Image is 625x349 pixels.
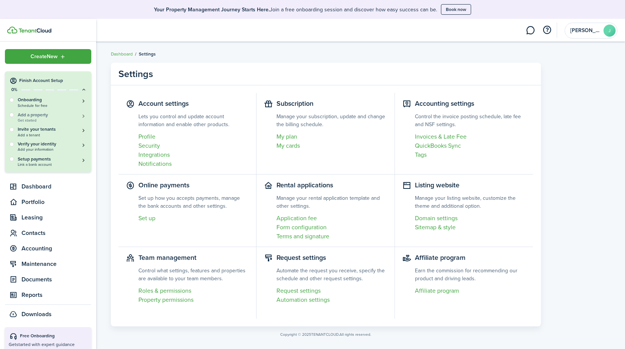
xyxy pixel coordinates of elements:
[415,194,526,210] settings-item-description: Manage your listing website, customize the theme and additional option.
[415,286,526,295] a: Affiliate program
[138,159,249,168] a: Notifications
[570,28,600,33] span: Joseph
[276,194,387,210] settings-item-description: Manage your rental application template and other settings.
[18,162,87,167] span: Link a bank account
[138,267,249,283] settings-item-description: Control what settings, features and properties are available to your team members.
[18,126,87,133] h5: Invite your tenants
[18,141,87,152] button: Verify your identityAdd your information
[18,97,87,103] h5: Onboarding
[276,113,387,128] settings-item-description: Manage your subscription, update and change the billing schedule.
[415,223,526,232] a: Sitemap & style
[276,267,387,283] settings-item-description: Automate the request you receive, specify the schedule and other request settings.
[138,113,249,128] settings-item-description: Lets you control and update account information and enable other products.
[415,141,526,150] a: QuickBooks Sync
[311,332,339,337] span: TENANTCLOUD.
[111,51,133,57] a: Dashboard
[18,111,87,122] a: Add a propertyGet started
[18,118,87,122] span: Get started
[415,132,526,141] a: Invoices & Late Fee
[18,103,87,108] span: Schedule for free
[138,286,249,295] a: Roles & permissions
[276,232,387,241] a: Terms and signature
[415,113,526,128] settings-item-description: Control the invoice posting schedule, late fee and NSF settings.
[18,97,87,108] button: OnboardingSchedule for free
[138,132,249,141] a: Profile
[604,25,616,37] avatar-text: J
[31,54,58,59] span: Create New
[21,182,91,191] span: Dashboard
[541,24,553,37] button: Open resource center
[9,341,88,348] p: Get
[18,156,87,167] a: Setup paymentsLink a bank account
[5,49,91,64] button: Open menu
[138,194,249,210] settings-item-description: Set up how you accepts payments, manage the bank accounts and other settings.
[138,141,249,150] a: Security
[5,71,91,93] button: Finish Account Setup0%
[21,310,52,319] span: Downloads
[154,6,437,14] p: Join a free onboarding session and discover how easy success can be.
[276,214,387,223] a: Application fee
[523,21,537,40] a: Messaging
[18,28,51,33] img: TenantCloud
[339,332,371,337] span: All rights reserved.
[18,111,87,118] h5: Add a property
[276,286,387,295] a: Request settings
[21,213,91,222] span: Leasing
[138,295,249,304] a: Property permissions
[18,126,87,137] button: Invite your tenantsAdd a tenant
[9,86,19,93] p: 0%
[18,133,87,137] span: Add a tenant
[280,332,311,337] span: Copyright © 2025
[21,229,91,238] span: Contacts
[18,147,87,151] span: Add your information
[154,6,270,14] b: Your Property Management Journey Starts Here.
[5,97,91,172] div: Finish Account Setup0%
[415,267,526,283] settings-item-description: Earn the commission for recommending our product and driving leads.
[118,67,153,81] panel-main-title: Settings
[7,26,17,34] img: TenantCloud
[415,150,526,159] a: Tags
[139,51,156,57] span: Settings
[18,156,87,162] h5: Setup payments
[138,214,249,223] a: Set up
[18,141,87,147] h5: Verify your identity
[21,244,91,253] span: Accounting
[21,198,91,207] span: Portfolio
[276,295,387,304] a: Automation settings
[138,150,249,159] a: Integrations
[16,341,75,348] span: started with expert guidance
[21,290,91,300] span: Reports
[20,333,88,340] div: Free Onboarding
[276,223,387,232] a: Form configuration
[415,214,526,223] a: Domain settings
[19,77,87,84] h4: Finish Account Setup
[276,132,387,141] a: My plan
[441,4,471,15] button: Book now
[276,141,387,150] a: My cards
[21,259,91,269] span: Maintenance
[21,275,91,284] span: Documents
[5,288,91,302] a: Reports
